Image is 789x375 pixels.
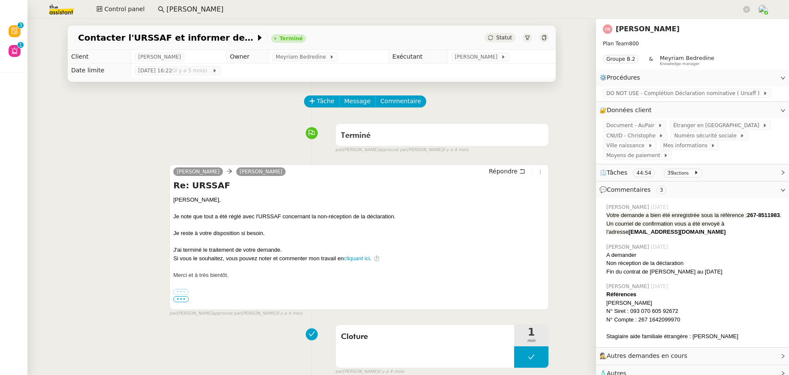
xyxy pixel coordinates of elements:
span: Document - AuPair [606,121,658,130]
div: Si vous le souhaitez, vous pouvez noter et commenter mon travail en . ⏱️ [173,254,545,263]
div: ----- [173,304,545,313]
div: 🔐Données client [596,102,789,119]
span: & [649,55,653,66]
nz-tag: 3 [656,186,667,194]
span: Cloture [341,330,509,343]
button: Control panel [91,3,150,15]
span: Votre demande a bien été enregistrée sous la référence : [606,212,747,218]
span: Meyriam Bedredine [660,55,714,61]
span: 39 [667,170,674,176]
span: 800 [629,41,639,47]
div: A demander [606,251,782,259]
div: 🕵️Autres demandes en cours [596,348,789,364]
input: Rechercher [166,4,741,15]
span: Plan Team [603,41,629,47]
span: min [514,337,548,345]
span: Moyens de paiement [606,151,663,160]
div: 💬Commentaires 3 [596,182,789,198]
span: il y a 4 mois [443,146,469,154]
strong: Références [606,291,636,298]
div: [PERSON_NAME], [173,196,545,204]
span: Ville naissance [606,141,648,150]
span: 🕵️ [599,352,691,359]
p: 1 [19,42,22,50]
div: [PERSON_NAME] [606,299,782,307]
span: [PERSON_NAME] [138,53,181,61]
span: Meyriam Bedredine [276,53,329,61]
span: Knowledge manager [660,62,700,66]
span: Control panel [104,4,145,14]
span: Procédures [607,74,640,81]
span: 1 [514,327,548,337]
span: il y a 4 mois [277,310,303,317]
small: [PERSON_NAME] [PERSON_NAME] [335,146,468,154]
span: CNI/ID - Christophe [606,131,659,140]
span: ••• [173,296,189,302]
div: N° Siret : 093 070 605 92672 [606,307,782,315]
a: cliquant ici [344,255,370,262]
span: Données client [607,107,652,113]
div: ⏲️Tâches 44:54 39actions [596,164,789,181]
span: Commentaire [380,96,421,106]
span: [PERSON_NAME] [606,283,651,290]
span: Autres demandes en cours [607,352,687,359]
span: [DATE] [651,243,670,251]
span: [DATE] 16:22 [138,66,212,75]
span: Mes informations [663,141,711,150]
img: users%2FNTfmycKsCFdqp6LX6USf2FmuPJo2%2Favatar%2F16D86256-2126-4AE5-895D-3A0011377F92_1_102_o-remo... [758,5,768,14]
span: [DATE] [651,283,670,290]
div: Non réception de la déclaration [606,259,782,268]
nz-tag: 44:54 [633,169,655,177]
small: [PERSON_NAME] [PERSON_NAME] [169,310,302,317]
span: Étranger en [GEOGRAPHIC_DATA] [673,121,763,130]
div: Je reste à votre disposition si besoin. [173,229,545,238]
nz-tag: Groupe B.2 [603,55,638,63]
span: Statut [496,35,512,41]
h4: Re: URSSAF [173,179,545,191]
span: Terminé [341,132,370,140]
td: Date limite [68,64,131,77]
small: actions [674,171,689,176]
span: Commentaires [607,186,650,193]
span: par [169,310,177,317]
a: [PERSON_NAME] [236,168,286,176]
div: ⚙️Procédures [596,69,789,86]
nz-badge-sup: 3 [18,22,24,28]
span: [PERSON_NAME] [606,203,651,211]
span: Contacter l'URSSAF et informer de la fin de contrat [78,33,256,42]
span: (il y a 5 mois) [172,68,209,74]
strong: [EMAIL_ADDRESS][DOMAIN_NAME] [629,229,726,235]
span: Répondre [489,167,518,176]
span: 💬 [599,186,670,193]
a: [PERSON_NAME] [616,25,680,33]
div: N° Compte : 267 1642099970 [606,315,782,324]
div: Terminé [280,36,303,41]
span: [PERSON_NAME] [606,243,651,251]
nz-badge-sup: 1 [18,42,24,48]
span: Tâche [317,96,334,106]
button: Commentaire [375,95,426,107]
span: [PERSON_NAME] [177,169,220,175]
img: svg [603,24,612,34]
div: Merci et à très bientôt, [173,271,545,280]
span: Tâches [607,169,627,176]
span: DO NOT USE - Complétion Déclaration nominative ( Ursaff ) [606,89,763,98]
span: approuvé par [212,310,241,317]
td: Exécutant [389,50,448,64]
div: J'ai terminé le traitement de votre demande. [173,246,545,254]
td: Owner [226,50,269,64]
span: Numéro sécurité sociale [674,131,740,140]
span: Message [344,96,370,106]
span: . [780,212,782,218]
span: 🔐 [599,105,655,115]
div: Fin du contrat de [PERSON_NAME] au [DATE] [606,268,782,276]
span: ⚙️ [599,73,644,83]
button: Répondre [486,167,528,176]
span: par [335,146,343,154]
label: ••• [173,289,189,295]
span: [DATE] [651,203,670,211]
strong: 267-8511983 [747,212,780,218]
p: 3 [19,22,22,30]
div: Je note que tout a été réglé avec l'URSSAF concernant la non-réception de la déclaration. [173,212,545,221]
app-user-label: Knowledge manager [660,55,714,66]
